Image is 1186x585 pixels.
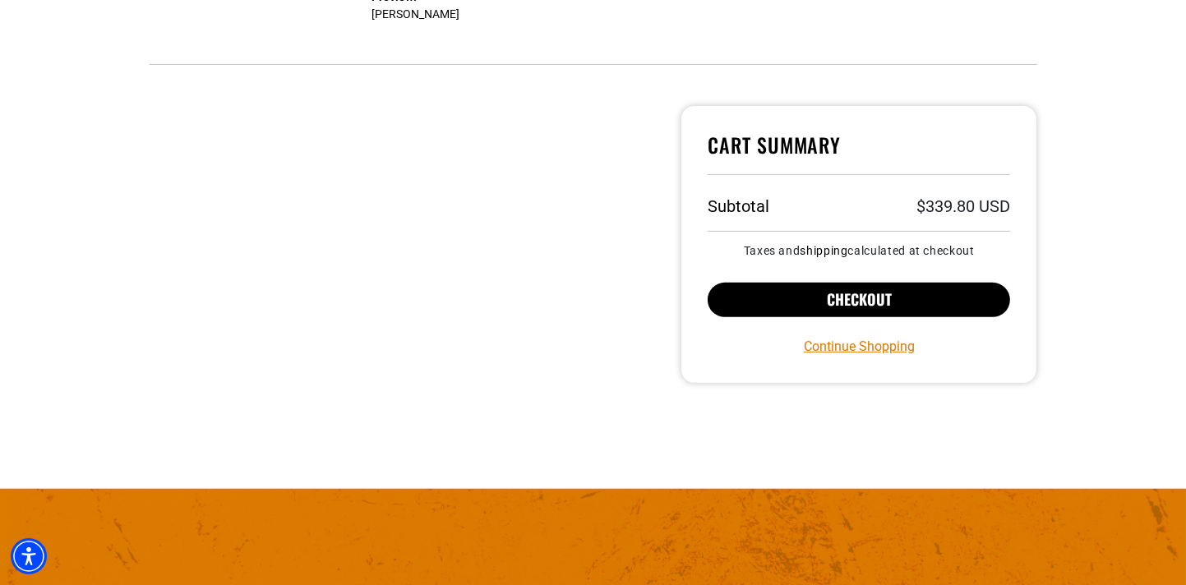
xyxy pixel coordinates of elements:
small: Taxes and calculated at checkout [708,245,1011,256]
a: shipping [801,244,848,257]
div: Accessibility Menu [11,538,47,574]
a: Continue Shopping [804,337,915,357]
h4: Cart Summary [708,132,1011,175]
button: Checkout [708,283,1011,317]
p: $339.80 USD [916,198,1010,214]
h3: Subtotal [708,198,769,214]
